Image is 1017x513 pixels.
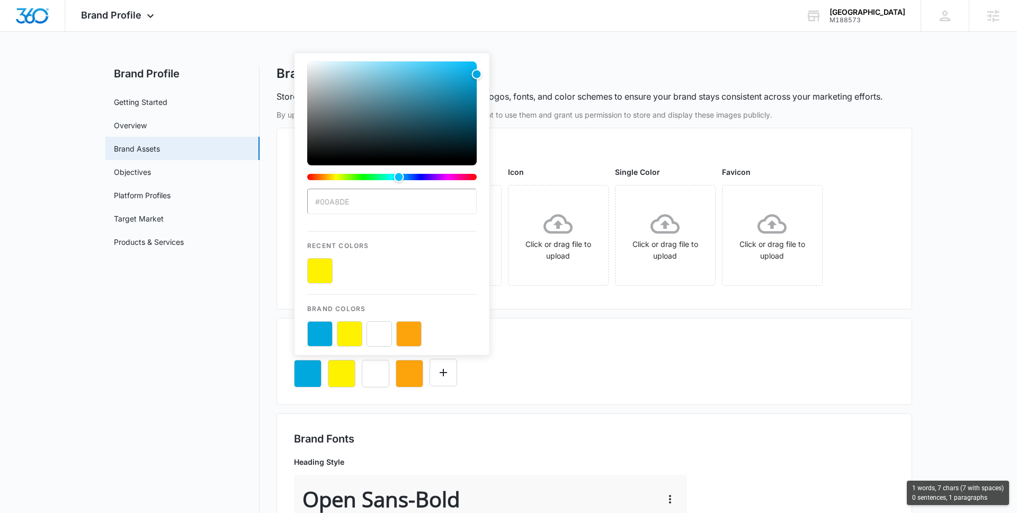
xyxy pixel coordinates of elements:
p: Brand Colors [307,295,477,314]
a: Overview [114,120,147,131]
h1: Brand Assets [276,66,358,82]
p: Recent Colors [307,232,477,251]
h2: Brand Fonts [294,431,895,447]
div: Color [307,61,477,159]
p: Icon [508,166,609,178]
div: account id [829,16,905,24]
input: color-picker-input [307,189,477,214]
a: Products & Services [114,236,184,247]
p: By uploading images, you confirm that you have the legal right to use them and grant us permissio... [276,109,912,120]
div: color-picker-container [307,61,477,347]
button: Edit Color [430,359,457,386]
h2: Logos [294,145,895,161]
span: Click or drag file to upload [722,185,822,285]
h2: Brand Profile [105,66,260,82]
p: Single Color [615,166,716,178]
div: Click or drag file to upload [615,209,715,262]
span: Click or drag file to upload [615,185,715,285]
div: Click or drag file to upload [722,209,822,262]
span: Brand Profile [81,10,141,21]
div: account name [829,8,905,16]
a: Objectives [114,166,151,178]
div: color-picker [307,61,477,189]
div: Hue [307,174,477,180]
a: Brand Assets [114,143,160,154]
p: Heading Style [294,456,687,467]
p: Favicon [722,166,823,178]
span: Click or drag file to upload [508,185,608,285]
p: Store and manage essential brand guidelines such as logos, fonts, and color schemes to ensure you... [276,90,882,103]
a: Getting Started [114,96,167,108]
a: Target Market [114,213,164,224]
div: Click or drag file to upload [508,209,608,262]
a: Platform Profiles [114,190,171,201]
